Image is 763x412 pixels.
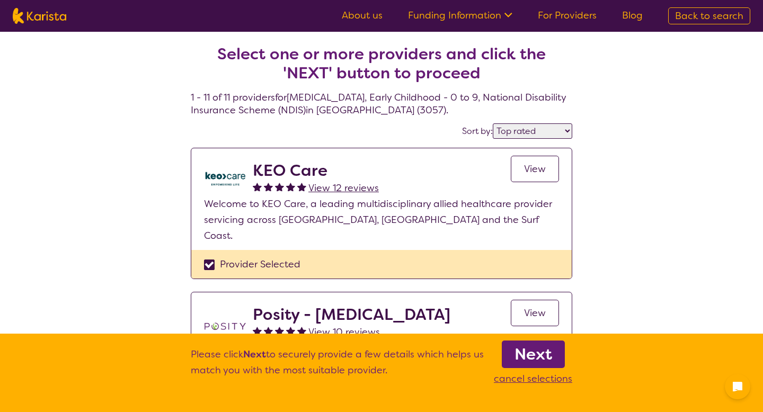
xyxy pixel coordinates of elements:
img: fullstar [253,182,262,191]
a: View [511,156,559,182]
a: Next [502,341,565,368]
img: fullstar [297,182,306,191]
b: Next [514,344,552,365]
img: fullstar [286,182,295,191]
label: Sort by: [462,126,493,137]
p: cancel selections [494,371,572,387]
h4: 1 - 11 of 11 providers for [MEDICAL_DATA] , Early Childhood - 0 to 9 , National Disability Insura... [191,19,572,117]
h2: Posity - [MEDICAL_DATA] [253,305,450,324]
a: View 10 reviews [308,324,380,340]
p: Please click to securely provide a few details which helps us match you with the most suitable pr... [191,346,484,387]
p: Welcome to KEO Care, a leading multidisciplinary allied healthcare provider servicing across [GEO... [204,196,559,244]
img: fullstar [275,182,284,191]
img: t1bslo80pcylnzwjhndq.png [204,305,246,347]
a: Funding Information [408,9,512,22]
a: View [511,300,559,326]
img: a39ze0iqsfmbvtwnthmw.png [204,161,246,196]
h2: KEO Care [253,161,379,180]
img: Karista logo [13,8,66,24]
span: Back to search [675,10,743,22]
b: Next [243,348,266,361]
span: View [524,163,546,175]
a: About us [342,9,383,22]
img: fullstar [253,326,262,335]
img: fullstar [264,326,273,335]
img: fullstar [264,182,273,191]
span: View 12 reviews [308,182,379,194]
h2: Select one or more providers and click the 'NEXT' button to proceed [203,44,560,83]
a: Back to search [668,7,750,24]
a: For Providers [538,9,597,22]
a: Blog [622,9,643,22]
img: fullstar [297,326,306,335]
a: View 12 reviews [308,180,379,196]
span: View [524,307,546,319]
img: fullstar [275,326,284,335]
span: View 10 reviews [308,326,380,338]
img: fullstar [286,326,295,335]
